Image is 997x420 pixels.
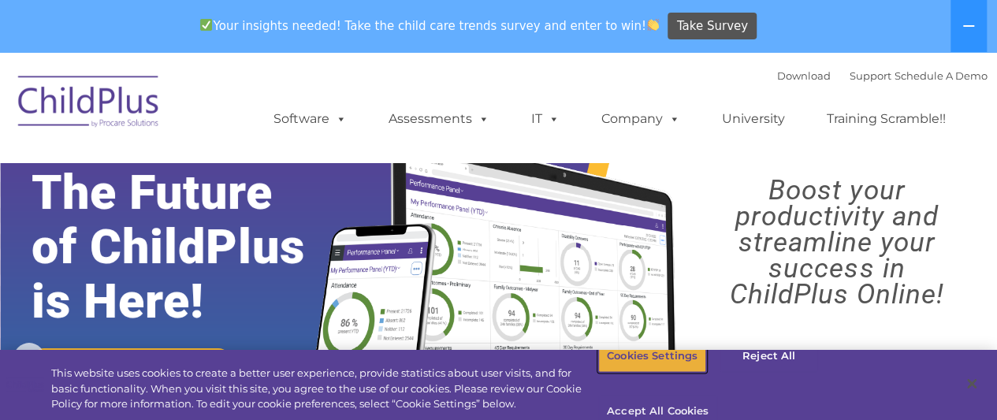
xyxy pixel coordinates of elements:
button: Close [954,366,989,401]
a: IT [515,103,575,135]
a: Software [258,103,363,135]
font: | [777,69,988,82]
span: Phone number [219,169,286,180]
a: Request a Demo [32,348,231,392]
span: Take Survey [677,13,748,40]
a: University [706,103,801,135]
button: Reject All [720,340,818,373]
img: ChildPlus by Procare Solutions [10,65,168,143]
a: Take Survey [668,13,757,40]
span: Your insights needed! Take the child care trends survey and enter to win! [194,10,666,41]
a: Company [586,103,696,135]
a: Training Scramble!! [811,103,962,135]
a: Assessments [373,103,505,135]
button: Cookies Settings [598,340,706,373]
rs-layer: Boost your productivity and streamline your success in ChildPlus Online! [689,177,984,307]
rs-layer: The Future of ChildPlus is Here! [32,165,350,329]
a: Support [850,69,891,82]
span: Last name [219,104,267,116]
div: This website uses cookies to create a better user experience, provide statistics about user visit... [51,366,598,412]
a: Schedule A Demo [895,69,988,82]
img: 👏 [647,19,659,31]
a: Download [777,69,831,82]
img: ✅ [200,19,212,31]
